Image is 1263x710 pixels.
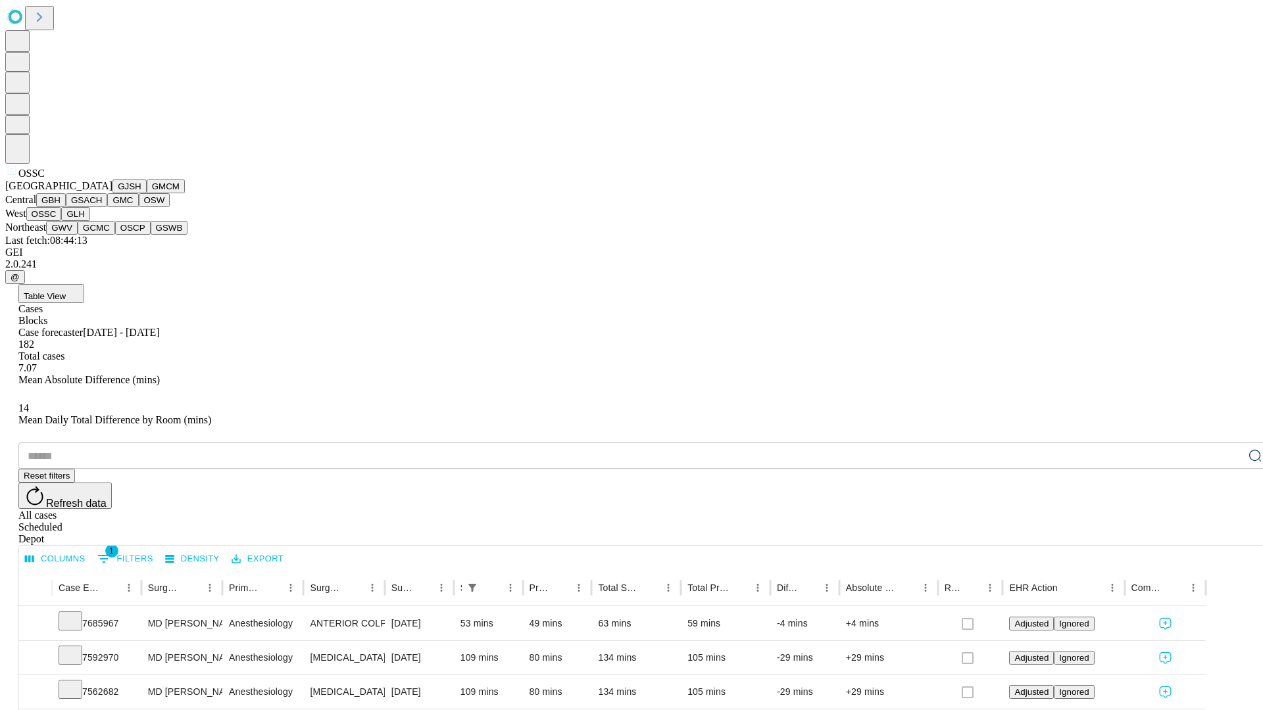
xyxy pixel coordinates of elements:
[18,402,29,414] span: 14
[1166,579,1184,597] button: Sort
[687,582,729,593] div: Total Predicted Duration
[46,498,107,509] span: Refresh data
[5,258,1258,270] div: 2.0.241
[59,641,135,674] div: 7592970
[5,235,87,246] span: Last fetch: 08:44:13
[147,179,185,193] button: GMCM
[846,675,931,709] div: +29 mins
[229,582,262,593] div: Primary Service
[182,579,201,597] button: Sort
[26,681,45,704] button: Expand
[201,579,219,597] button: Menu
[46,221,78,235] button: GWV
[105,544,118,557] span: 1
[5,247,1258,258] div: GEI
[659,579,678,597] button: Menu
[101,579,120,597] button: Sort
[18,483,112,509] button: Refresh data
[22,549,89,569] button: Select columns
[1184,579,1202,597] button: Menu
[229,641,297,674] div: Anesthesiology
[460,582,462,593] div: Scheduled In Room Duration
[1054,617,1094,630] button: Ignored
[66,193,107,207] button: GSACH
[687,641,764,674] div: 105 mins
[1054,685,1094,699] button: Ignored
[945,582,962,593] div: Resolved in EHR
[898,579,916,597] button: Sort
[120,579,138,597] button: Menu
[18,362,37,373] span: 7.07
[229,675,297,709] div: Anesthesiology
[1014,653,1049,663] span: Adjusted
[139,193,170,207] button: OSW
[846,582,897,593] div: Absolute Difference
[391,641,447,674] div: [DATE]
[26,647,45,670] button: Expand
[598,675,674,709] div: 134 mins
[1103,579,1122,597] button: Menu
[5,270,25,284] button: @
[391,607,447,640] div: [DATE]
[18,327,83,338] span: Case forecaster
[777,641,833,674] div: -29 mins
[916,579,935,597] button: Menu
[148,675,216,709] div: MD [PERSON_NAME]
[598,582,639,593] div: Total Scheduled Duration
[530,641,585,674] div: 80 mins
[391,582,412,593] div: Surgery Date
[59,607,135,640] div: 7685967
[962,579,981,597] button: Sort
[641,579,659,597] button: Sort
[148,641,216,674] div: MD [PERSON_NAME]
[310,675,378,709] div: [MEDICAL_DATA]
[799,579,818,597] button: Sort
[26,207,62,221] button: OSSC
[530,582,551,593] div: Predicted In Room Duration
[414,579,432,597] button: Sort
[391,675,447,709] div: [DATE]
[18,469,75,483] button: Reset filters
[363,579,382,597] button: Menu
[777,582,798,593] div: Difference
[59,582,100,593] div: Case Epic Id
[551,579,570,597] button: Sort
[1059,653,1089,663] span: Ignored
[282,579,300,597] button: Menu
[846,607,931,640] div: +4 mins
[112,179,147,193] button: GJSH
[1014,687,1049,697] span: Adjusted
[148,607,216,640] div: MD [PERSON_NAME]
[818,579,836,597] button: Menu
[94,548,157,569] button: Show filters
[570,579,588,597] button: Menu
[148,582,181,593] div: Surgeon Name
[162,549,223,569] button: Density
[18,168,45,179] span: OSSC
[24,291,66,301] span: Table View
[598,607,674,640] div: 63 mins
[981,579,999,597] button: Menu
[483,579,501,597] button: Sort
[83,327,159,338] span: [DATE] - [DATE]
[1059,687,1089,697] span: Ignored
[107,193,138,207] button: GMC
[5,194,36,205] span: Central
[730,579,749,597] button: Sort
[26,613,45,636] button: Expand
[78,221,115,235] button: GCMC
[687,607,764,640] div: 59 mins
[228,549,287,569] button: Export
[263,579,282,597] button: Sort
[115,221,151,235] button: OSCP
[687,675,764,709] div: 105 mins
[749,579,767,597] button: Menu
[1059,619,1089,628] span: Ignored
[501,579,520,597] button: Menu
[24,471,70,481] span: Reset filters
[460,607,516,640] div: 53 mins
[18,350,64,362] span: Total cases
[463,579,482,597] button: Show filters
[5,180,112,191] span: [GEOGRAPHIC_DATA]
[1054,651,1094,665] button: Ignored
